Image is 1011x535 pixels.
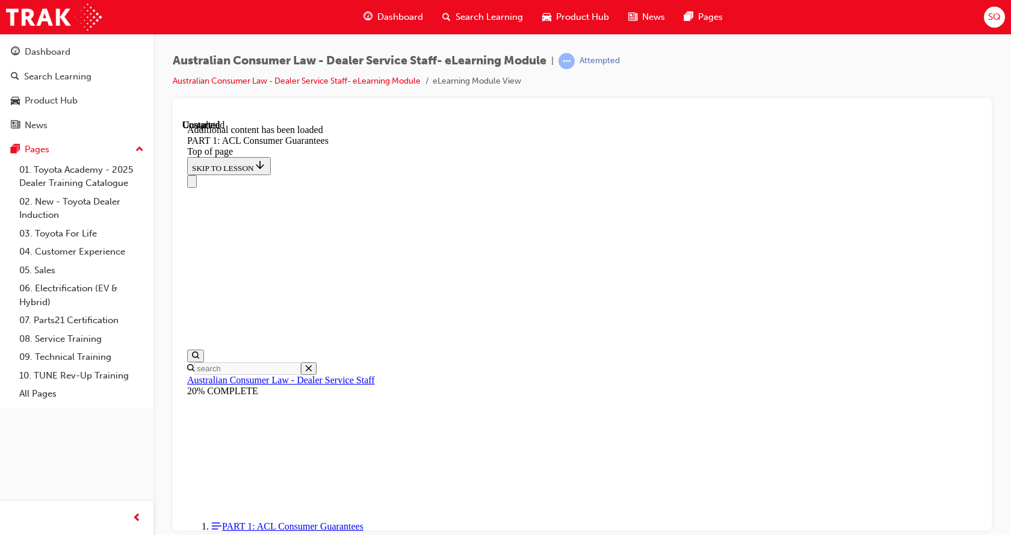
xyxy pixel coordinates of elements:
[556,10,609,24] span: Product Hub
[542,10,551,25] span: car-icon
[14,366,149,385] a: 10. TUNE Rev-Up Training
[5,66,149,88] a: Search Learning
[5,5,795,16] div: Additional content has been loaded
[5,255,193,265] a: Australian Consumer Law - Dealer Service Staff
[5,138,149,161] button: Pages
[14,279,149,311] a: 06. Electrification (EV & Hybrid)
[5,55,14,68] button: Close navigation menu
[558,53,575,69] span: learningRecordVerb_ATTEMPT-icon
[5,26,795,37] div: Top of page
[551,54,554,68] span: |
[5,37,88,55] button: SKIP TO LESSON
[12,243,119,255] input: Search
[11,47,20,58] span: guage-icon
[628,10,637,25] span: news-icon
[14,161,149,193] a: 01. Toyota Academy - 2025 Dealer Training Catalogue
[14,243,149,261] a: 04. Customer Experience
[11,144,20,155] span: pages-icon
[433,75,521,88] li: eLearning Module View
[5,39,149,138] button: DashboardSearch LearningProduct HubNews
[132,511,141,526] span: prev-icon
[173,54,546,68] span: Australian Consumer Law - Dealer Service Staff- eLearning Module
[14,385,149,403] a: All Pages
[580,55,620,67] div: Attempted
[5,114,149,137] a: News
[5,41,149,63] a: Dashboard
[25,94,78,108] div: Product Hub
[456,10,523,24] span: Search Learning
[173,76,421,86] a: Australian Consumer Law - Dealer Service Staff- eLearning Module
[25,45,70,59] div: Dashboard
[5,230,22,243] button: Open search menu
[984,7,1005,28] button: SQ
[5,266,795,277] div: 20% COMPLETE
[433,5,533,29] a: search-iconSearch Learning
[119,243,134,255] button: Close search menu
[5,16,795,26] div: PART 1: ACL Consumer Guarantees
[14,193,149,224] a: 02. New - Toyota Dealer Induction
[363,10,373,25] span: guage-icon
[14,348,149,366] a: 09. Technical Training
[675,5,732,29] a: pages-iconPages
[25,143,49,156] div: Pages
[442,10,451,25] span: search-icon
[619,5,675,29] a: news-iconNews
[11,72,19,82] span: search-icon
[698,10,723,24] span: Pages
[14,261,149,280] a: 05. Sales
[354,5,433,29] a: guage-iconDashboard
[6,4,102,31] img: Trak
[135,142,144,158] span: up-icon
[10,44,84,53] span: SKIP TO LESSON
[25,119,48,132] div: News
[533,5,619,29] a: car-iconProduct Hub
[642,10,665,24] span: News
[684,10,693,25] span: pages-icon
[11,96,20,107] span: car-icon
[14,224,149,243] a: 03. Toyota For Life
[14,311,149,330] a: 07. Parts21 Certification
[5,90,149,112] a: Product Hub
[14,330,149,348] a: 08. Service Training
[24,70,91,84] div: Search Learning
[988,10,1001,24] span: SQ
[377,10,423,24] span: Dashboard
[11,120,20,131] span: news-icon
